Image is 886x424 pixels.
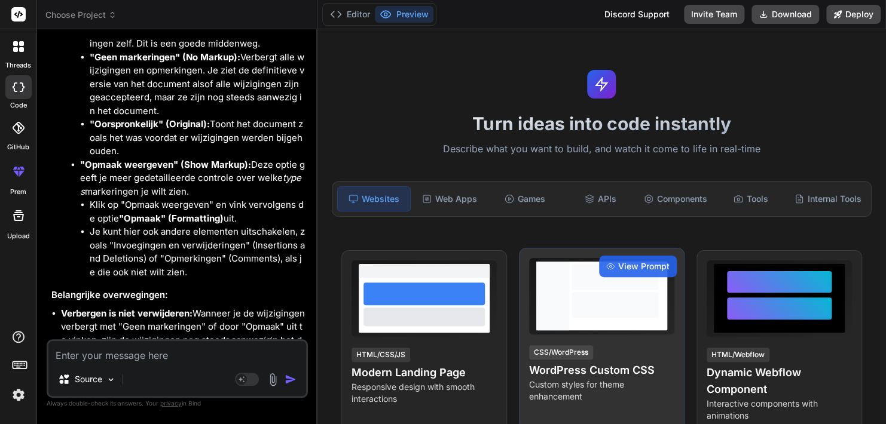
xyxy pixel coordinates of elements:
[10,187,26,197] label: prem
[7,142,29,152] label: GitHub
[285,373,297,385] img: icon
[826,5,881,24] button: Deploy
[80,159,251,170] strong: "Opmaak weergeven" (Show Markup):
[80,158,305,199] p: Deze optie geeft je meer gedetailleerde controle over welke markeringen je wilt zien.
[352,381,497,405] p: Responsive design with smooth interactions
[684,5,744,24] button: Invite Team
[266,373,280,386] img: attachment
[337,186,411,211] div: Websites
[707,364,852,398] h4: Dynamic Webflow Component
[707,398,852,422] p: Interactive components with animations
[7,231,30,241] label: Upload
[119,213,224,224] strong: "Opmaak" (Formatting)
[714,186,787,211] div: Tools
[488,186,561,211] div: Games
[51,288,305,302] h3: Belangrijke overwegingen:
[325,142,879,157] p: Describe what you want to build, and watch it come to life in real-time
[597,5,677,24] div: Discord Support
[375,6,433,23] button: Preview
[90,118,305,158] li: Toont het document zoals het was voordat er wijzigingen werden bijgehouden.
[529,345,593,360] div: CSS/WordPress
[352,364,497,381] h4: Modern Landing Page
[61,307,305,361] li: Wanneer je de wijzigingen verbergt met "Geen markeringen" of door "Opmaak" uit te vinken, zijn de...
[707,348,769,362] div: HTML/Webflow
[47,398,308,409] p: Always double-check its answers. Your in Bind
[751,5,819,24] button: Download
[5,60,31,70] label: threads
[618,260,670,272] span: View Prompt
[8,385,29,405] img: settings
[790,186,866,211] div: Internal Tools
[80,172,301,197] em: types
[413,186,486,211] div: Web Apps
[639,186,712,211] div: Components
[75,373,102,385] p: Source
[90,51,240,63] strong: "Geen markeringen" (No Markup):
[160,400,182,407] span: privacy
[90,225,305,279] li: Je kunt hier ook andere elementen uitschakelen, zoals "Invoegingen en verwijderingen" (Insertions...
[10,100,27,110] label: code
[352,348,410,362] div: HTML/CSS/JS
[325,6,375,23] button: Editor
[529,379,674,403] p: Custom styles for theme enhancement
[90,198,305,225] li: Klik op "Opmaak weergeven" en vink vervolgens de optie uit.
[45,9,117,21] span: Choose Project
[106,374,116,385] img: Pick Models
[90,51,305,118] li: Verbergt alle wijzigingen en opmerkingen. Je ziet de definitieve versie van het document alsof al...
[61,308,193,319] strong: Verbergen is niet verwijderen:
[325,113,879,134] h1: Turn ideas into code instantly
[90,118,210,130] strong: "Oorspronkelijk" (Original):
[529,362,674,379] h4: WordPress Custom CSS
[230,334,270,346] em: aanwezig
[564,186,637,211] div: APIs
